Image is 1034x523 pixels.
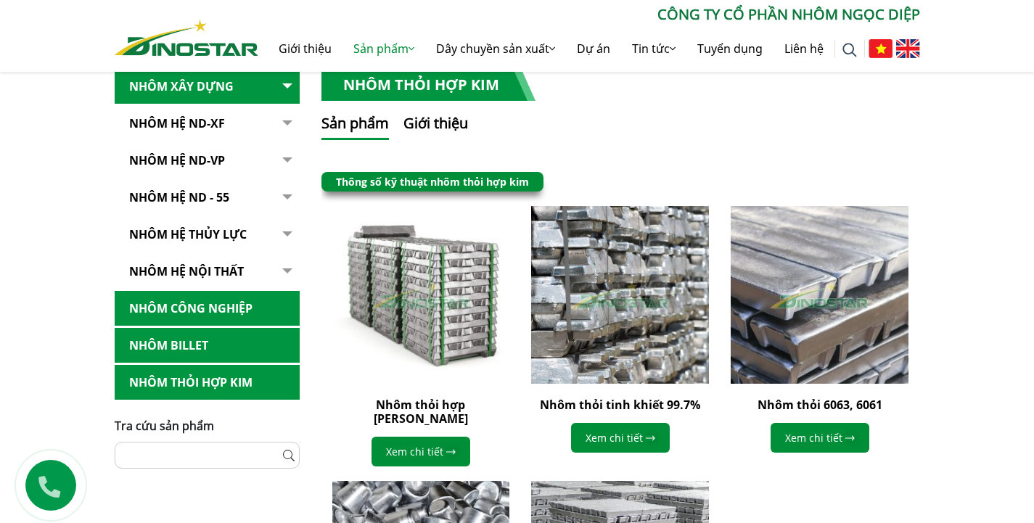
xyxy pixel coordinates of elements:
[332,206,510,384] img: Nhôm thỏi hợp kim
[771,423,869,453] a: Xem chi tiết
[374,397,468,427] a: Nhôm thỏi hợp [PERSON_NAME]
[425,25,566,72] a: Dây chuyền sản xuất
[115,69,300,104] a: Nhôm Xây dựng
[758,397,882,413] a: Nhôm thỏi 6063, 6061
[774,25,834,72] a: Liên hệ
[115,180,300,215] a: NHÔM HỆ ND - 55
[115,365,300,400] a: Nhôm Thỏi hợp kim
[566,25,621,72] a: Dự án
[403,112,468,140] button: Giới thiệu
[686,25,774,72] a: Tuyển dụng
[321,112,389,140] button: Sản phẩm
[531,206,709,384] img: Nhôm thỏi tinh khiết 99.7%
[731,206,908,384] img: Nhôm thỏi 6063, 6061
[115,418,214,434] span: Tra cứu sản phẩm
[115,254,300,289] a: Nhôm hệ nội thất
[342,25,425,72] a: Sản phẩm
[896,39,920,58] img: English
[268,25,342,72] a: Giới thiệu
[321,69,536,101] h1: Nhôm Thỏi hợp kim
[115,291,300,326] a: Nhôm Công nghiệp
[115,328,300,363] a: Nhôm Billet
[115,20,258,56] img: Nhôm Dinostar
[372,437,470,466] a: Xem chi tiết
[621,25,686,72] a: Tin tức
[115,217,300,252] a: Nhôm hệ thủy lực
[258,4,920,25] p: CÔNG TY CỔ PHẦN NHÔM NGỌC DIỆP
[115,106,300,141] a: Nhôm Hệ ND-XF
[540,397,700,413] a: Nhôm thỏi tinh khiết 99.7%
[571,423,670,453] a: Xem chi tiết
[336,175,529,189] a: Thông số kỹ thuật nhôm thỏi hợp kim
[115,143,300,178] a: Nhôm Hệ ND-VP
[869,39,893,58] img: Tiếng Việt
[842,43,857,57] img: search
